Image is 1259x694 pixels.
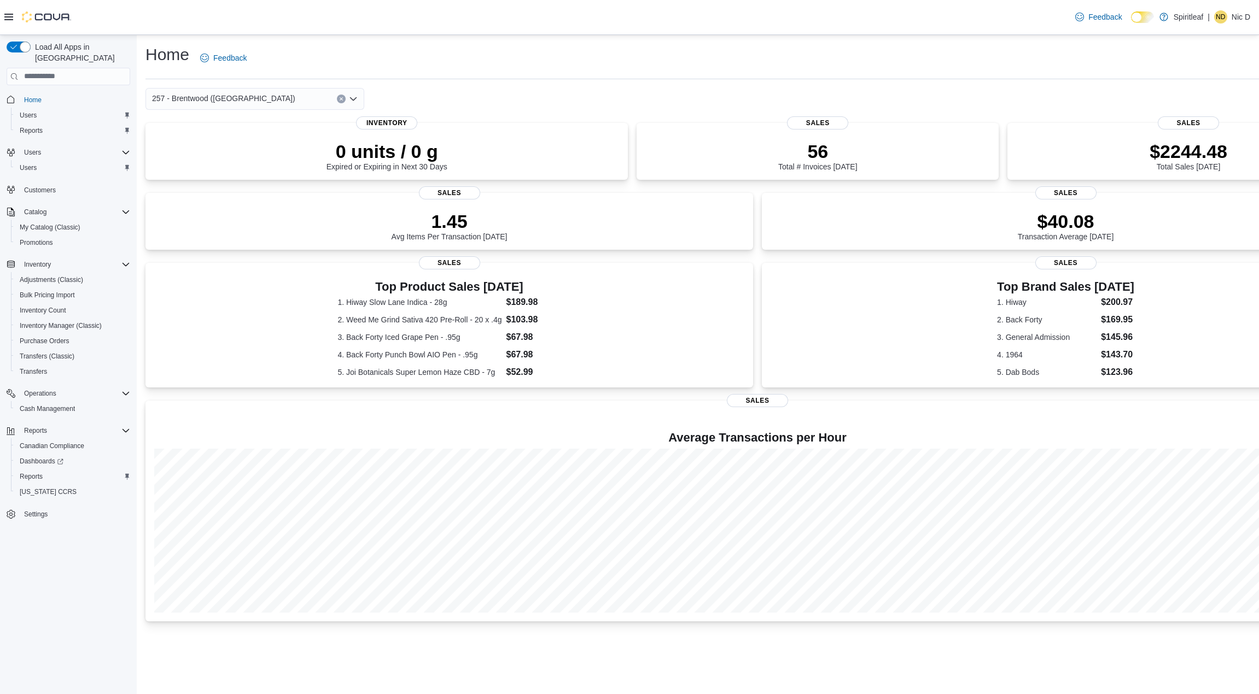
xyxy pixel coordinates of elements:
[2,92,135,108] button: Home
[20,146,130,159] span: Users
[327,140,447,171] div: Expired or Expiring in Next 30 Days
[20,487,77,496] span: [US_STATE] CCRS
[15,350,79,363] a: Transfers (Classic)
[20,387,61,400] button: Operations
[337,367,502,378] dt: 5. Joi Botanicals Super Lemon Haze CBD - 7g
[20,126,43,135] span: Reports
[15,402,130,415] span: Cash Management
[20,507,130,521] span: Settings
[20,337,69,345] span: Purchase Orders
[15,109,130,122] span: Users
[20,183,130,197] span: Customers
[15,319,106,332] a: Inventory Manager (Classic)
[997,297,1097,308] dt: 1. Hiway
[392,210,508,241] div: Avg Items Per Transaction [DATE]
[15,365,130,378] span: Transfers
[997,349,1097,360] dt: 4. 1964
[15,273,88,286] a: Adjustments (Classic)
[506,296,561,309] dd: $189.98
[2,204,135,220] button: Catalog
[20,424,130,437] span: Reports
[1071,6,1126,28] a: Feedback
[15,124,130,137] span: Reports
[20,508,52,521] a: Settings
[15,109,41,122] a: Users
[20,238,53,247] span: Promotions
[145,44,189,66] h1: Home
[15,455,68,468] a: Dashboards
[1088,11,1122,22] span: Feedback
[11,364,135,379] button: Transfers
[15,161,130,174] span: Users
[15,236,130,249] span: Promotions
[20,93,130,107] span: Home
[2,506,135,522] button: Settings
[11,220,135,235] button: My Catalog (Classic)
[15,161,41,174] a: Users
[2,182,135,198] button: Customers
[11,438,135,454] button: Canadian Compliance
[1232,10,1250,23] p: Nic D
[1216,10,1225,23] span: ND
[20,442,84,450] span: Canadian Compliance
[20,387,130,400] span: Operations
[1035,186,1097,199] span: Sales
[20,205,130,219] span: Catalog
[356,116,417,130] span: Inventory
[15,470,130,483] span: Reports
[11,303,135,318] button: Inventory Count
[997,314,1097,325] dt: 2. Back Forty
[20,321,102,330] span: Inventory Manager (Classic)
[20,472,43,481] span: Reports
[15,455,130,468] span: Dashboards
[20,291,75,299] span: Bulk Pricing Import
[337,332,502,343] dt: 3. Back Forty Iced Grape Pen - .95g
[11,272,135,287] button: Adjustments (Classic)
[337,349,502,360] dt: 4. Back Forty Punch Bowl AIO Pen - .95g
[11,484,135,499] button: [US_STATE] CCRS
[419,256,480,269] span: Sales
[15,236,57,249] a: Promotions
[196,47,251,69] a: Feedback
[15,273,130,286] span: Adjustments (Classic)
[337,314,502,325] dt: 2. Weed Me Grind Sativa 420 Pre-Roll - 20 x .4g
[2,423,135,438] button: Reports
[1131,11,1154,23] input: Dark Mode
[1150,140,1227,162] p: $2244.48
[15,402,79,415] a: Cash Management
[22,11,71,22] img: Cova
[15,304,130,317] span: Inventory Count
[11,108,135,123] button: Users
[20,306,66,315] span: Inventory Count
[997,332,1097,343] dt: 3. General Admission
[337,95,346,103] button: Clear input
[20,404,75,413] span: Cash Management
[15,365,51,378] a: Transfers
[24,208,46,216] span: Catalog
[15,485,130,498] span: Washington CCRS
[15,439,89,452] a: Canadian Compliance
[20,258,55,271] button: Inventory
[506,331,561,344] dd: $67.98
[1158,116,1219,130] span: Sales
[392,210,508,232] p: 1.45
[20,205,51,219] button: Catalog
[2,257,135,272] button: Inventory
[506,313,561,326] dd: $103.98
[11,287,135,303] button: Bulk Pricing Import
[20,275,83,284] span: Adjustments (Classic)
[24,389,56,398] span: Operations
[778,140,857,171] div: Total # Invoices [DATE]
[24,96,42,104] span: Home
[1150,140,1227,171] div: Total Sales [DATE]
[15,334,130,348] span: Purchase Orders
[337,280,561,293] h3: Top Product Sales [DATE]
[20,367,47,376] span: Transfers
[20,146,45,159] button: Users
[15,439,130,452] span: Canadian Compliance
[11,123,135,138] button: Reports
[20,111,37,120] span: Users
[1101,331,1134,344] dd: $145.96
[31,42,130,63] span: Load All Apps in [GEOGRAPHIC_DATA]
[2,145,135,160] button: Users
